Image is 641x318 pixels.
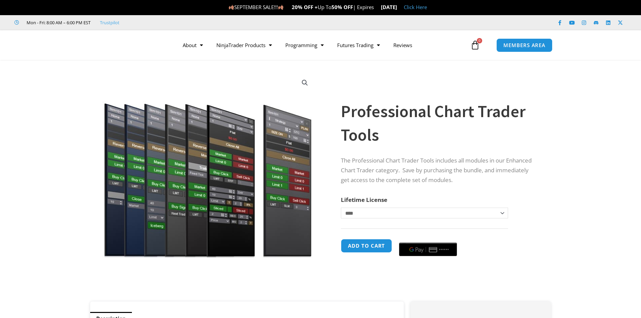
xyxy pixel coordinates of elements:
[398,238,458,239] iframe: Secure payment input frame
[460,35,490,55] a: 0
[381,4,397,10] strong: [DATE]
[341,100,537,147] h1: Professional Chart Trader Tools
[176,37,210,53] a: About
[341,156,537,185] p: The Professional Chart Trader Tools includes all modules in our Enhanced Chart Trader category. S...
[176,37,469,53] nav: Menu
[399,243,457,256] button: Buy with GPay
[25,19,91,27] span: Mon - Fri: 8:00 AM – 6:00 PM EST
[279,37,330,53] a: Programming
[100,72,316,258] img: ProfessionalToolsBundlePage
[503,43,545,48] span: MEMBERS AREA
[404,4,427,10] a: Click Here
[330,37,387,53] a: Futures Trading
[299,77,311,89] a: View full-screen image gallery
[439,247,449,252] text: ••••••
[79,33,152,57] img: LogoAI | Affordable Indicators – NinjaTrader
[228,4,381,10] span: SEPTEMBER SALE!!! Up To | Expires
[229,5,234,10] img: 🍂
[278,5,283,10] img: 🍂
[374,5,379,10] img: ⌛
[341,196,387,204] label: Lifetime License
[387,37,419,53] a: Reviews
[496,38,553,52] a: MEMBERS AREA
[292,4,318,10] strong: 20% OFF +
[210,37,279,53] a: NinjaTrader Products
[341,222,351,226] a: Clear options
[477,38,482,43] span: 0
[331,4,353,10] strong: 50% OFF
[341,239,392,253] button: Add to cart
[100,19,119,27] a: Trustpilot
